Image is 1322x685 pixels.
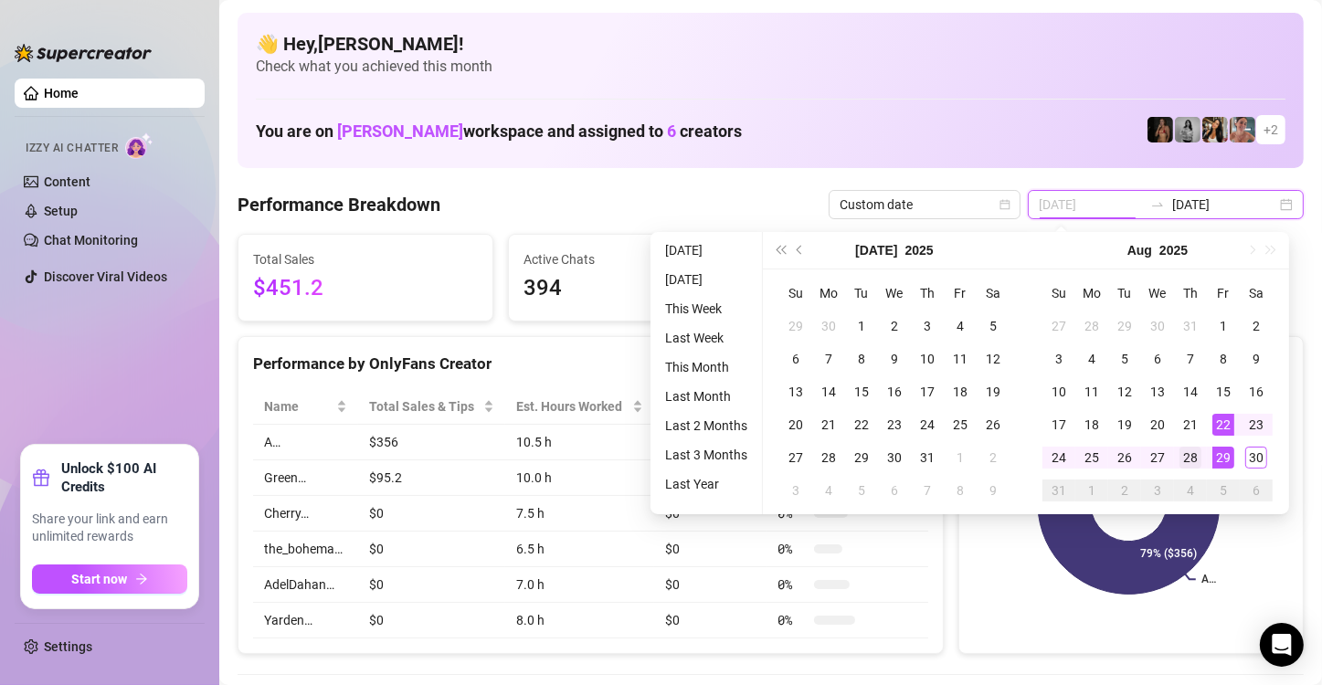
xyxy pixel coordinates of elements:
[1245,479,1267,501] div: 6
[1141,474,1174,507] td: 2025-09-03
[911,441,944,474] td: 2025-07-31
[256,57,1285,77] span: Check what you achieved this month
[883,315,905,337] div: 2
[883,381,905,403] div: 16
[1042,375,1075,408] td: 2025-08-10
[1230,117,1255,142] img: Yarden
[999,199,1010,210] span: calendar
[911,310,944,342] td: 2025-07-03
[1114,315,1136,337] div: 29
[977,342,1010,375] td: 2025-07-12
[1042,342,1075,375] td: 2025-08-03
[845,441,878,474] td: 2025-07-29
[949,348,971,370] div: 11
[1147,447,1169,469] div: 27
[883,447,905,469] div: 30
[785,414,807,436] div: 20
[1114,414,1136,436] div: 19
[654,532,767,567] td: $0
[1174,277,1207,310] th: Th
[1245,348,1267,370] div: 9
[1075,277,1108,310] th: Mo
[1042,408,1075,441] td: 2025-08-17
[1240,408,1273,441] td: 2025-08-23
[855,232,897,269] button: Choose a month
[15,44,152,62] img: logo-BBDzfeDw.svg
[1245,315,1267,337] div: 2
[238,192,440,217] h4: Performance Breakdown
[977,441,1010,474] td: 2025-08-02
[982,479,1004,501] div: 9
[253,249,478,269] span: Total Sales
[878,441,911,474] td: 2025-07-30
[790,232,810,269] button: Previous month (PageUp)
[982,414,1004,436] div: 26
[812,474,845,507] td: 2025-08-04
[977,277,1010,310] th: Sa
[944,408,977,441] td: 2025-07-25
[812,342,845,375] td: 2025-07-07
[977,310,1010,342] td: 2025-07-05
[1245,414,1267,436] div: 23
[1207,375,1240,408] td: 2025-08-15
[1108,375,1141,408] td: 2025-08-12
[1147,117,1173,142] img: the_bohema
[878,474,911,507] td: 2025-08-06
[845,342,878,375] td: 2025-07-08
[883,414,905,436] div: 23
[516,396,629,416] div: Est. Hours Worked
[977,474,1010,507] td: 2025-08-09
[369,396,481,416] span: Total Sales & Tips
[883,348,905,370] div: 9
[845,408,878,441] td: 2025-07-22
[911,277,944,310] th: Th
[253,603,358,638] td: Yarden…
[524,249,748,269] span: Active Chats
[253,567,358,603] td: AdelDahan…
[911,408,944,441] td: 2025-07-24
[1175,117,1200,142] img: A
[916,447,938,469] div: 31
[1141,408,1174,441] td: 2025-08-20
[851,315,873,337] div: 1
[253,352,928,376] div: Performance by OnlyFans Creator
[1108,474,1141,507] td: 2025-09-02
[1240,441,1273,474] td: 2025-08-30
[505,425,654,460] td: 10.5 h
[779,375,812,408] td: 2025-07-13
[1075,342,1108,375] td: 2025-08-04
[654,567,767,603] td: $0
[1150,197,1165,212] span: to
[878,310,911,342] td: 2025-07-02
[1240,342,1273,375] td: 2025-08-09
[253,532,358,567] td: the_bohema…
[777,574,807,595] span: 0 %
[1240,474,1273,507] td: 2025-09-06
[949,414,971,436] div: 25
[32,469,50,487] span: gift
[1150,197,1165,212] span: swap-right
[812,441,845,474] td: 2025-07-28
[667,121,676,141] span: 6
[1147,315,1169,337] div: 30
[779,441,812,474] td: 2025-07-27
[949,315,971,337] div: 4
[1048,447,1070,469] div: 24
[1207,408,1240,441] td: 2025-08-22
[1048,414,1070,436] div: 17
[770,232,790,269] button: Last year (Control + left)
[1207,441,1240,474] td: 2025-08-29
[1179,414,1201,436] div: 21
[1245,381,1267,403] div: 16
[1174,441,1207,474] td: 2025-08-28
[1212,315,1234,337] div: 1
[851,479,873,501] div: 5
[358,425,506,460] td: $356
[358,496,506,532] td: $0
[818,414,840,436] div: 21
[1212,479,1234,501] div: 5
[654,496,767,532] td: $0
[944,310,977,342] td: 2025-07-04
[1042,474,1075,507] td: 2025-08-31
[1042,277,1075,310] th: Su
